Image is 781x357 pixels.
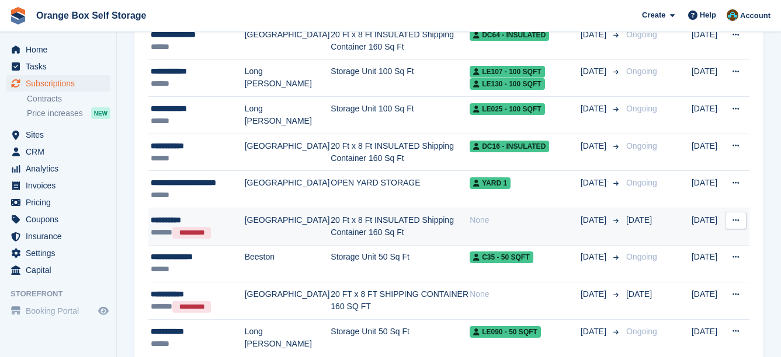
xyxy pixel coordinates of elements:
a: Price increases NEW [27,107,110,120]
a: menu [6,127,110,143]
span: [DATE] [581,103,609,115]
span: [DATE] [581,214,609,226]
a: menu [6,41,110,58]
span: Insurance [26,228,96,244]
span: Home [26,41,96,58]
span: LE090 - 50 SQFT [470,326,541,338]
span: Ongoing [626,104,657,113]
span: Tasks [26,58,96,75]
td: [GEOGRAPHIC_DATA] [245,208,331,246]
td: [DATE] [692,319,725,356]
td: [DATE] [692,134,725,171]
span: Help [700,9,716,21]
a: menu [6,303,110,319]
td: Beeston [245,245,331,282]
a: menu [6,194,110,211]
span: Create [642,9,665,21]
td: 20 Ft x 8 Ft INSULATED Shipping Container 160 Sq Ft [331,134,470,171]
a: menu [6,262,110,278]
td: [GEOGRAPHIC_DATA] [245,171,331,208]
td: 20 Ft x 8 Ft INSULATED Shipping Container 160 Sq Ft [331,23,470,60]
span: Storefront [11,288,116,300]
td: 20 FT x 8 FT SHIPPING CONTAINER 160 SQ FT [331,282,470,320]
td: [DATE] [692,282,725,320]
a: menu [6,245,110,261]
td: [DATE] [692,171,725,208]
span: [DATE] [626,289,652,299]
td: [DATE] [692,60,725,97]
span: [DATE] [581,29,609,41]
span: [DATE] [581,65,609,78]
a: menu [6,75,110,92]
div: None [470,214,581,226]
td: [GEOGRAPHIC_DATA] [245,23,331,60]
span: [DATE] [626,215,652,225]
td: Long [PERSON_NAME] [245,60,331,97]
td: [DATE] [692,245,725,282]
td: Storage Unit 50 Sq Ft [331,245,470,282]
td: Long [PERSON_NAME] [245,97,331,134]
td: 20 Ft x 8 Ft INSULATED Shipping Container 160 Sq Ft [331,208,470,246]
span: Price increases [27,108,83,119]
span: LE025 - 100 SQFT [470,103,544,115]
span: DC16 - INSULATED [470,141,549,152]
div: NEW [91,107,110,119]
span: LE107 - 100 SQFT [470,66,544,78]
span: YARD 1 [470,177,511,189]
span: CRM [26,143,96,160]
span: Analytics [26,160,96,177]
a: menu [6,58,110,75]
span: Sites [26,127,96,143]
span: [DATE] [581,177,609,189]
span: Ongoing [626,141,657,150]
img: Mike [727,9,738,21]
span: Capital [26,262,96,278]
span: [DATE] [581,140,609,152]
td: [GEOGRAPHIC_DATA] [245,134,331,171]
span: Coupons [26,211,96,228]
span: [DATE] [581,325,609,338]
img: stora-icon-8386f47178a22dfd0bd8f6a31ec36ba5ce8667c1dd55bd0f319d3a0aa187defe.svg [9,7,27,24]
a: menu [6,160,110,177]
td: OPEN YARD STORAGE [331,171,470,208]
a: Orange Box Self Storage [32,6,151,25]
a: menu [6,177,110,194]
a: Preview store [96,304,110,318]
span: Ongoing [626,252,657,261]
td: [DATE] [692,208,725,246]
span: Ongoing [626,178,657,187]
span: Ongoing [626,327,657,336]
span: Invoices [26,177,96,194]
td: [GEOGRAPHIC_DATA] [245,282,331,320]
span: Ongoing [626,66,657,76]
span: Account [740,10,770,22]
span: Settings [26,245,96,261]
td: Storage Unit 50 Sq Ft [331,319,470,356]
td: Long [PERSON_NAME] [245,319,331,356]
span: [DATE] [581,288,609,300]
td: [DATE] [692,23,725,60]
a: menu [6,211,110,228]
td: Storage Unit 100 Sq Ft [331,97,470,134]
span: Booking Portal [26,303,96,319]
span: DC64 - INSULATED [470,29,549,41]
span: Pricing [26,194,96,211]
td: [DATE] [692,97,725,134]
span: Subscriptions [26,75,96,92]
span: Ongoing [626,30,657,39]
td: Storage Unit 100 Sq Ft [331,60,470,97]
span: C35 - 50 SQFT [470,251,533,263]
span: LE130 - 100 SQFT [470,78,544,90]
a: menu [6,228,110,244]
a: menu [6,143,110,160]
a: Contracts [27,93,110,104]
div: None [470,288,581,300]
span: [DATE] [581,251,609,263]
